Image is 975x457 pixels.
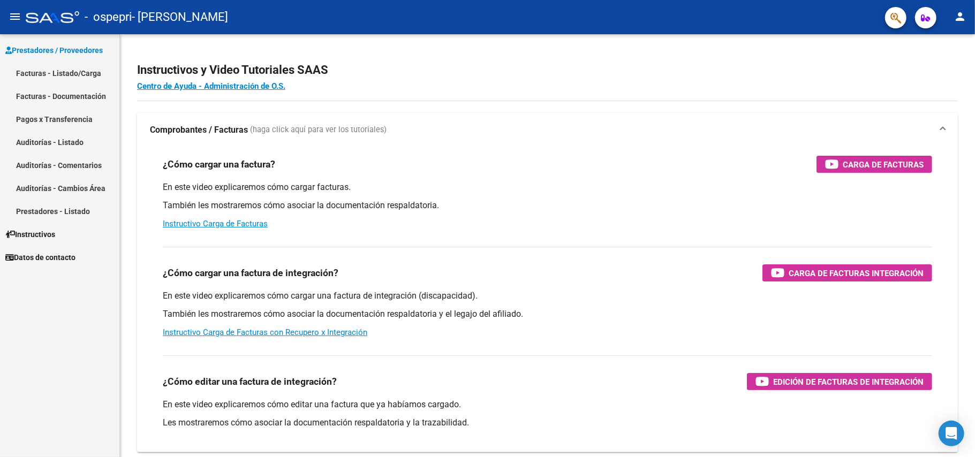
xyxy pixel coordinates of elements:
[85,5,132,29] span: - ospepri
[163,374,337,389] h3: ¿Cómo editar una factura de integración?
[132,5,228,29] span: - [PERSON_NAME]
[939,421,964,446] div: Open Intercom Messenger
[773,375,924,389] span: Edición de Facturas de integración
[843,158,924,171] span: Carga de Facturas
[163,417,932,429] p: Les mostraremos cómo asociar la documentación respaldatoria y la trazabilidad.
[163,399,932,410] p: En este video explicaremos cómo editar una factura que ya habíamos cargado.
[137,60,958,80] h2: Instructivos y Video Tutoriales SAAS
[789,266,924,280] span: Carga de Facturas Integración
[150,124,248,136] strong: Comprobantes / Facturas
[163,308,932,320] p: También les mostraremos cómo asociar la documentación respaldatoria y el legajo del afiliado.
[762,264,932,281] button: Carga de Facturas Integración
[163,265,338,280] h3: ¿Cómo cargar una factura de integración?
[5,229,55,240] span: Instructivos
[137,113,958,147] mat-expansion-panel-header: Comprobantes / Facturas (haga click aquí para ver los tutoriales)
[163,200,932,211] p: También les mostraremos cómo asociar la documentación respaldatoria.
[137,147,958,452] div: Comprobantes / Facturas (haga click aquí para ver los tutoriales)
[163,181,932,193] p: En este video explicaremos cómo cargar facturas.
[163,157,275,172] h3: ¿Cómo cargar una factura?
[817,156,932,173] button: Carga de Facturas
[5,252,75,263] span: Datos de contacto
[954,10,966,23] mat-icon: person
[5,44,103,56] span: Prestadores / Proveedores
[250,124,387,136] span: (haga click aquí para ver los tutoriales)
[9,10,21,23] mat-icon: menu
[163,327,367,337] a: Instructivo Carga de Facturas con Recupero x Integración
[163,290,932,302] p: En este video explicaremos cómo cargar una factura de integración (discapacidad).
[163,219,268,229] a: Instructivo Carga de Facturas
[137,81,285,91] a: Centro de Ayuda - Administración de O.S.
[747,373,932,390] button: Edición de Facturas de integración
